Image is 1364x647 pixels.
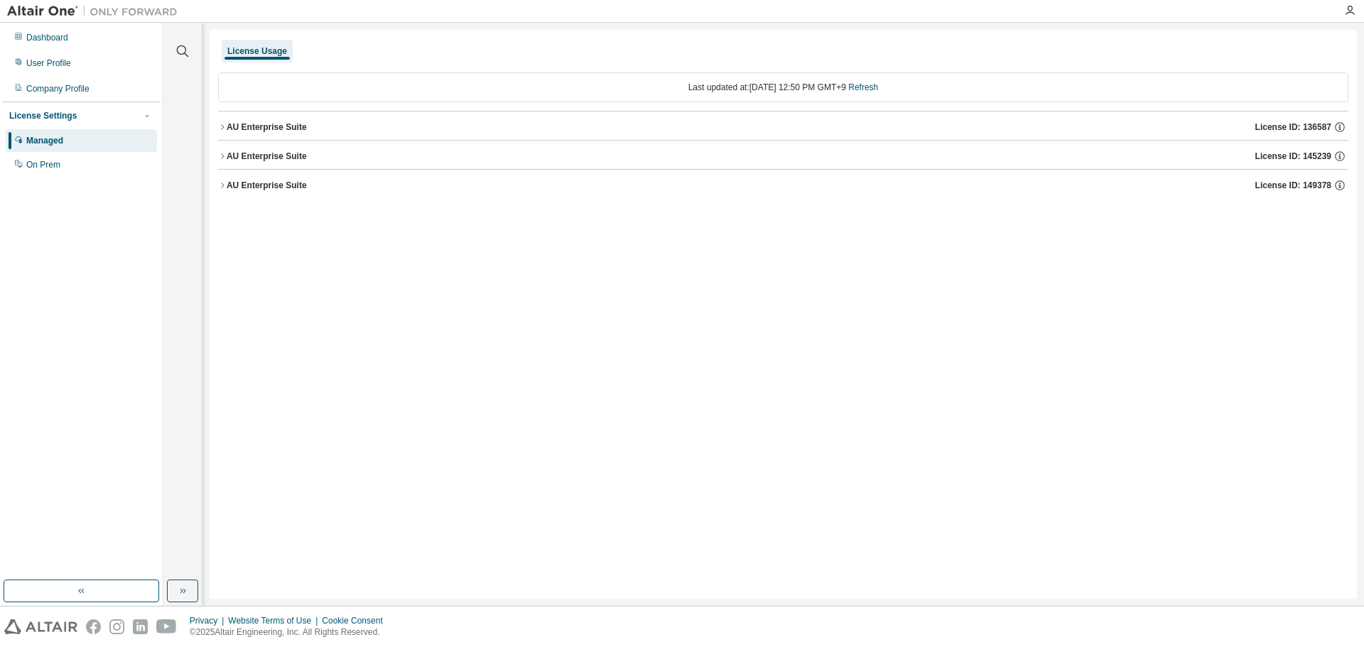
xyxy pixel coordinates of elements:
span: License ID: 145239 [1255,151,1331,162]
div: License Settings [9,110,77,121]
p: © 2025 Altair Engineering, Inc. All Rights Reserved. [190,626,391,638]
div: Company Profile [26,83,90,94]
span: License ID: 136587 [1255,121,1331,133]
a: Refresh [848,82,878,92]
div: Privacy [190,615,228,626]
img: Altair One [7,4,185,18]
div: Managed [26,135,63,146]
div: User Profile [26,58,71,69]
div: License Usage [227,45,287,57]
button: AU Enterprise SuiteLicense ID: 136587 [218,112,1348,143]
div: Website Terms of Use [228,615,322,626]
div: On Prem [26,159,60,170]
img: facebook.svg [86,619,101,634]
img: instagram.svg [109,619,124,634]
div: AU Enterprise Suite [227,180,307,191]
div: Cookie Consent [322,615,391,626]
div: AU Enterprise Suite [227,121,307,133]
div: Last updated at: [DATE] 12:50 PM GMT+9 [218,72,1348,102]
button: AU Enterprise SuiteLicense ID: 149378 [218,170,1348,201]
div: Dashboard [26,32,68,43]
img: linkedin.svg [133,619,148,634]
img: youtube.svg [156,619,177,634]
div: AU Enterprise Suite [227,151,307,162]
img: altair_logo.svg [4,619,77,634]
button: AU Enterprise SuiteLicense ID: 145239 [218,141,1348,172]
span: License ID: 149378 [1255,180,1331,191]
